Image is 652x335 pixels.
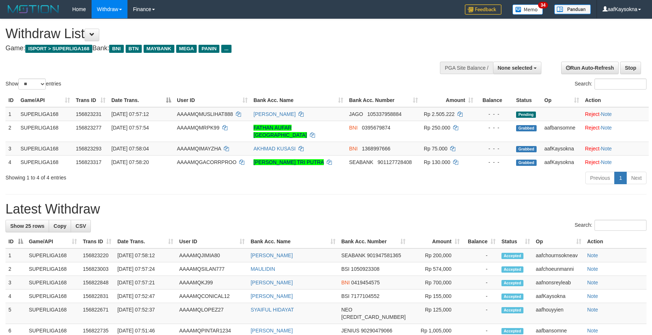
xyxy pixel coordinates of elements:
[361,328,392,334] span: Copy 90290479066 to clipboard
[176,262,248,276] td: AAAAMQSILAN777
[601,125,612,131] a: Note
[479,124,510,131] div: - - -
[424,146,448,152] span: Rp 75.000
[253,146,296,152] a: AKHMAD KUSASI
[251,328,293,334] a: [PERSON_NAME]
[585,146,600,152] a: Reject
[114,290,176,303] td: [DATE] 07:52:47
[53,223,66,229] span: Copy
[5,121,18,142] td: 2
[582,107,649,121] td: ·
[582,94,649,107] th: Action
[585,172,615,184] a: Previous
[541,121,582,142] td: aafbansomne
[177,125,219,131] span: AAAAMQMRPK99
[76,125,101,131] span: 156823277
[541,155,582,169] td: aafKaysokna
[114,303,176,324] td: [DATE] 07:52:37
[582,142,649,155] td: ·
[585,125,600,131] a: Reject
[253,111,296,117] a: [PERSON_NAME]
[5,26,427,41] h1: Withdraw List
[533,235,584,248] th: Op: activate to sort column ascending
[501,294,523,300] span: Accepted
[114,276,176,290] td: [DATE] 07:57:21
[533,262,584,276] td: aafchoeunmanni
[5,248,26,262] td: 1
[25,45,92,53] span: ISPORT > SUPERLIGA168
[561,62,619,74] a: Run Auto-Refresh
[18,79,46,90] select: Showentries
[408,276,462,290] td: Rp 700,000
[498,65,533,71] span: None selected
[177,146,221,152] span: AAAAMQIMAYZHA
[111,159,149,165] span: [DATE] 07:58:20
[620,62,641,74] a: Stop
[126,45,142,53] span: BTN
[76,111,101,117] span: 156823231
[463,248,499,262] td: -
[367,252,401,258] span: Copy 901947581365 to clipboard
[463,303,499,324] td: -
[585,111,600,117] a: Reject
[176,235,248,248] th: User ID: activate to sort column ascending
[18,155,73,169] td: SUPERLIGA168
[501,280,523,286] span: Accepted
[221,45,231,53] span: ...
[349,146,358,152] span: BNI
[111,125,149,131] span: [DATE] 07:57:54
[251,266,275,272] a: MAULIDIN
[76,159,101,165] span: 156823317
[424,159,450,165] span: Rp 130.000
[408,235,462,248] th: Amount: activate to sort column ascending
[479,159,510,166] div: - - -
[516,112,536,118] span: Pending
[144,45,174,53] span: MAYBANK
[251,94,346,107] th: Bank Acc. Name: activate to sort column ascending
[26,248,80,262] td: SUPERLIGA168
[378,159,412,165] span: Copy 901127728408 to clipboard
[18,142,73,155] td: SUPERLIGA168
[587,280,598,285] a: Note
[587,293,598,299] a: Note
[76,146,101,152] span: 156823293
[199,45,219,53] span: PANIN
[440,62,493,74] div: PGA Site Balance /
[501,266,523,273] span: Accepted
[26,290,80,303] td: SUPERLIGA168
[26,235,80,248] th: Game/API: activate to sort column ascending
[109,45,123,53] span: BNI
[10,223,44,229] span: Show 25 rows
[349,111,363,117] span: JAGO
[351,266,379,272] span: Copy 1050923308 to clipboard
[575,79,647,90] label: Search:
[5,45,427,52] h4: Game: Bank:
[513,94,541,107] th: Status
[585,159,600,165] a: Reject
[463,235,499,248] th: Balance: activate to sort column ascending
[601,111,612,117] a: Note
[75,223,86,229] span: CSV
[533,276,584,290] td: aafnonsreyleab
[367,111,401,117] span: Copy 105337958884 to clipboard
[251,280,293,285] a: [PERSON_NAME]
[5,202,647,216] h1: Latest Withdraw
[594,79,647,90] input: Search:
[516,125,537,131] span: Grabbed
[341,293,350,299] span: BSI
[5,262,26,276] td: 2
[5,276,26,290] td: 3
[5,107,18,121] td: 1
[541,94,582,107] th: Op: activate to sort column ascending
[18,107,73,121] td: SUPERLIGA168
[5,171,266,181] div: Showing 1 to 4 of 4 entries
[587,307,598,313] a: Note
[501,307,523,313] span: Accepted
[5,4,61,15] img: MOTION_logo.png
[341,307,352,313] span: NEO
[501,328,523,334] span: Accepted
[463,290,499,303] td: -
[408,262,462,276] td: Rp 574,000
[533,290,584,303] td: aafKaysokna
[80,276,114,290] td: 156822848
